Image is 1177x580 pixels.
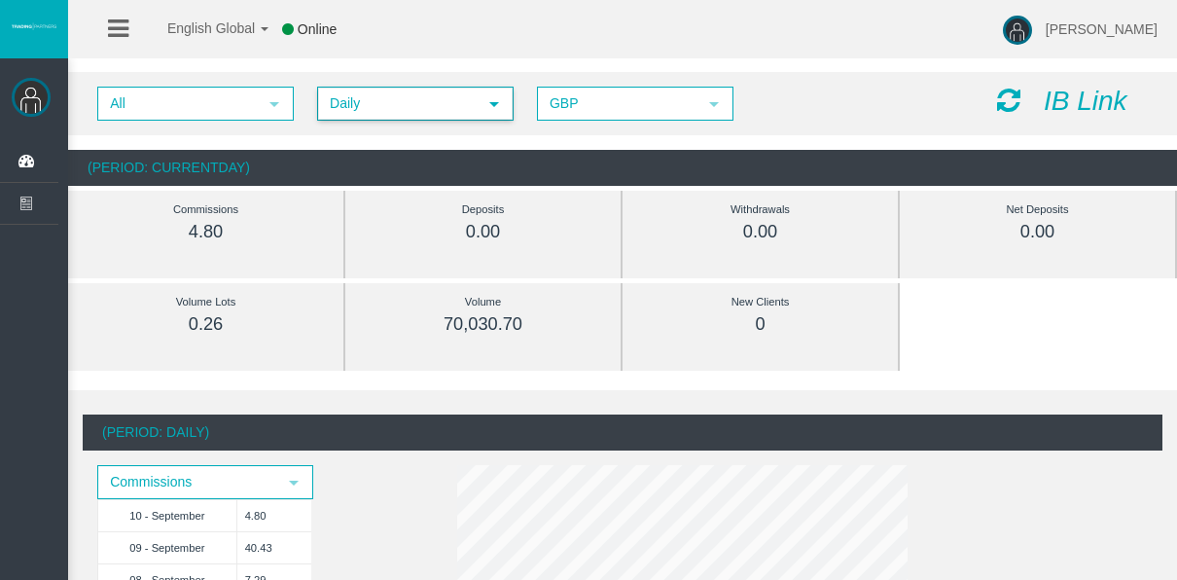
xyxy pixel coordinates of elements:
[539,89,696,119] span: GBP
[68,150,1177,186] div: (Period: CurrentDay)
[236,531,311,563] td: 40.43
[944,199,1131,221] div: Net Deposits
[389,291,577,313] div: Volume
[486,96,502,112] span: select
[944,221,1131,243] div: 0.00
[666,199,854,221] div: Withdrawals
[389,313,577,336] div: 70,030.70
[112,313,300,336] div: 0.26
[389,199,577,221] div: Deposits
[98,499,237,531] td: 10 - September
[298,21,337,37] span: Online
[83,415,1162,451] div: (Period: Daily)
[10,22,58,30] img: logo.svg
[112,221,300,243] div: 4.80
[112,291,300,313] div: Volume Lots
[1003,16,1032,45] img: user-image
[319,89,477,119] span: Daily
[112,199,300,221] div: Commissions
[267,96,282,112] span: select
[236,499,311,531] td: 4.80
[1044,86,1127,116] i: IB Link
[286,475,302,490] span: select
[666,221,854,243] div: 0.00
[389,221,577,243] div: 0.00
[997,87,1020,114] i: Reload Dashboard
[142,20,255,36] span: English Global
[99,89,257,119] span: All
[666,313,854,336] div: 0
[666,291,854,313] div: New Clients
[1046,21,1158,37] span: [PERSON_NAME]
[98,531,237,563] td: 09 - September
[99,467,276,497] span: Commissions
[706,96,722,112] span: select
